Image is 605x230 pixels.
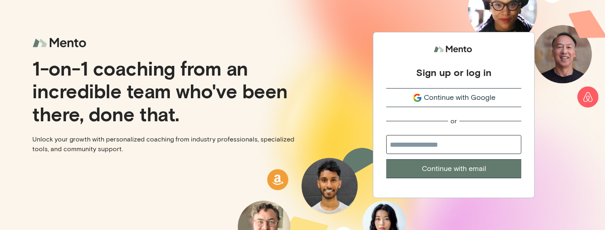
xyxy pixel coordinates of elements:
span: Continue with Google [424,92,495,103]
div: or [451,117,457,125]
button: Continue with email [386,159,521,178]
div: Sign up or log in [416,66,491,78]
p: 1-on-1 coaching from an incredible team who've been there, done that. [32,57,296,124]
button: Continue with Google [386,88,521,107]
p: Unlock your growth with personalized coaching from industry professionals, specialized tools, and... [32,135,296,154]
img: logo [32,32,89,54]
img: logo.svg [434,42,474,57]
